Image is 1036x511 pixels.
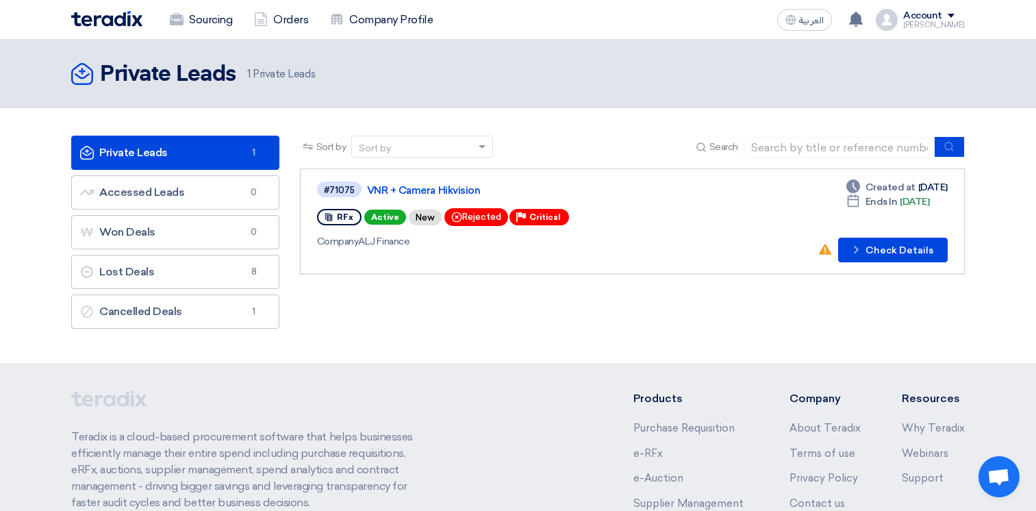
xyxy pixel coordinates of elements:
[246,186,262,199] span: 0
[799,16,824,25] span: العربية
[247,66,315,82] span: Private Leads
[709,140,738,154] span: Search
[324,186,355,195] div: #71075
[100,61,236,88] h2: Private Leads
[337,212,353,222] span: RFx
[71,215,279,249] a: Won Deals0
[633,472,683,484] a: e-Auction
[246,305,262,319] span: 1
[903,10,942,22] div: Account
[902,472,944,484] a: Support
[243,5,319,35] a: Orders
[633,422,735,434] a: Purchase Requisition
[789,390,861,407] li: Company
[367,184,709,197] a: VNR + Camera Hikvision
[246,225,262,239] span: 0
[529,212,561,222] span: Critical
[846,195,930,209] div: [DATE]
[317,234,712,249] div: ALJ Finance
[71,429,429,511] p: Teradix is a cloud-based procurement software that helps businesses efficiently manage their enti...
[789,472,858,484] a: Privacy Policy
[364,210,406,225] span: Active
[71,295,279,329] a: Cancelled Deals1
[409,210,442,225] div: New
[316,140,346,154] span: Sort by
[319,5,444,35] a: Company Profile
[317,236,359,247] span: Company
[247,68,251,80] span: 1
[71,175,279,210] a: Accessed Leads0
[978,456,1020,497] a: Open chat
[633,447,663,460] a: e-RFx
[876,9,898,31] img: profile_test.png
[744,137,935,158] input: Search by title or reference number
[866,195,898,209] span: Ends In
[903,21,965,29] div: [PERSON_NAME]
[789,447,855,460] a: Terms of use
[789,497,845,510] a: Contact us
[246,265,262,279] span: 8
[902,422,965,434] a: Why Teradix
[777,9,832,31] button: العربية
[359,141,391,155] div: Sort by
[789,422,861,434] a: About Teradix
[246,146,262,160] span: 1
[902,447,948,460] a: Webinars
[846,180,948,195] div: [DATE]
[902,390,965,407] li: Resources
[866,180,915,195] span: Created at
[633,497,744,510] a: Supplier Management
[159,5,243,35] a: Sourcing
[633,390,749,407] li: Products
[838,238,948,262] button: Check Details
[71,11,142,27] img: Teradix logo
[71,255,279,289] a: Lost Deals8
[71,136,279,170] a: Private Leads1
[444,208,508,226] div: Rejected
